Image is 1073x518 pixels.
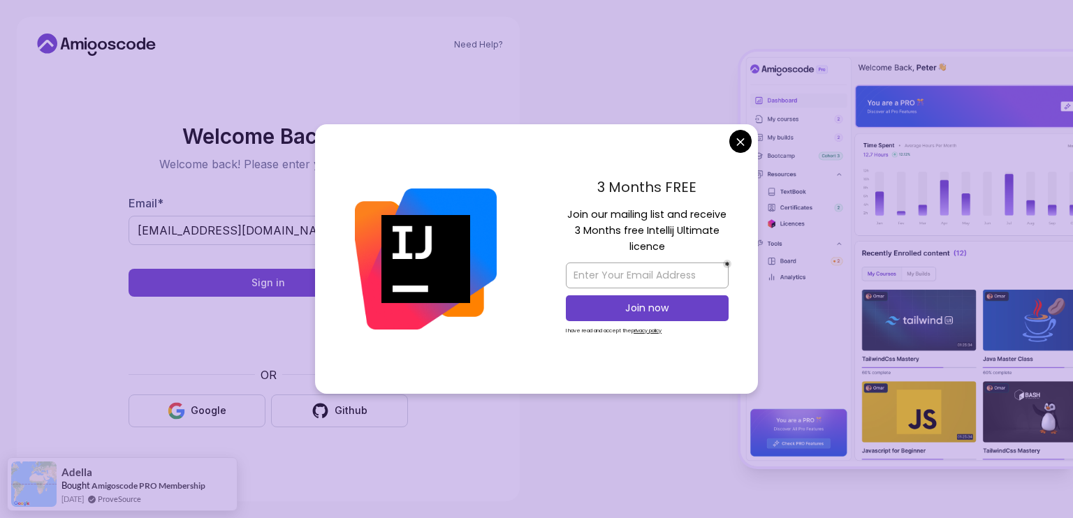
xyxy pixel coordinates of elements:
button: Github [271,394,408,427]
a: Amigoscode PRO Membership [92,480,205,491]
p: OR [261,367,277,383]
a: Home link [34,34,159,56]
p: Welcome back! Please enter your details. [129,156,408,172]
img: Amigoscode Dashboard [740,52,1073,466]
iframe: Widget containing checkbox for hCaptcha security challenge [163,305,374,358]
div: Sign in [251,276,285,290]
a: ProveSource [98,493,141,505]
h2: Welcome Back [129,125,408,147]
span: 👋 [328,124,356,148]
button: Sign in [129,269,408,297]
div: Google [191,404,226,417]
button: Google [129,394,265,427]
span: Bought [61,480,90,491]
div: Github [335,404,367,417]
span: Adella [61,466,92,478]
a: Need Help? [454,39,503,50]
img: provesource social proof notification image [11,461,57,507]
span: [DATE] [61,493,84,505]
input: Enter your email [129,216,408,245]
label: Email * [129,196,163,210]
